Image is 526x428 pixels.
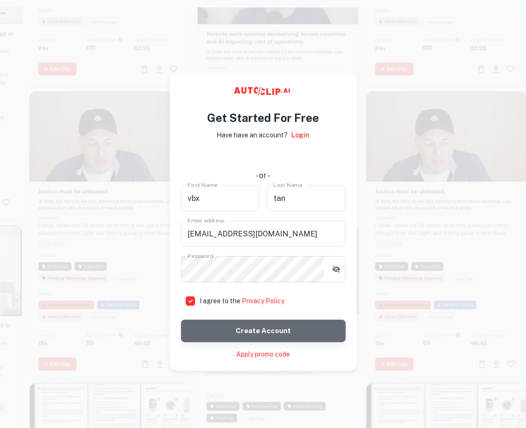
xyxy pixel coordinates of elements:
[187,216,224,224] label: Email address
[181,170,345,181] div: - or -
[181,320,346,342] button: Create account
[187,252,213,260] label: Password
[291,130,310,140] a: Login
[274,181,303,189] label: Last Name
[216,130,288,140] p: Have have an account?
[187,181,217,189] label: First Name
[200,297,284,305] span: I agree to the
[207,109,319,126] h4: Get Started For Free
[236,350,290,359] a: Apply promo code
[242,297,284,305] a: Privacy Policy
[177,147,350,167] iframe: ប៊ូតុង "ចូលដោយប្រើ Google"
